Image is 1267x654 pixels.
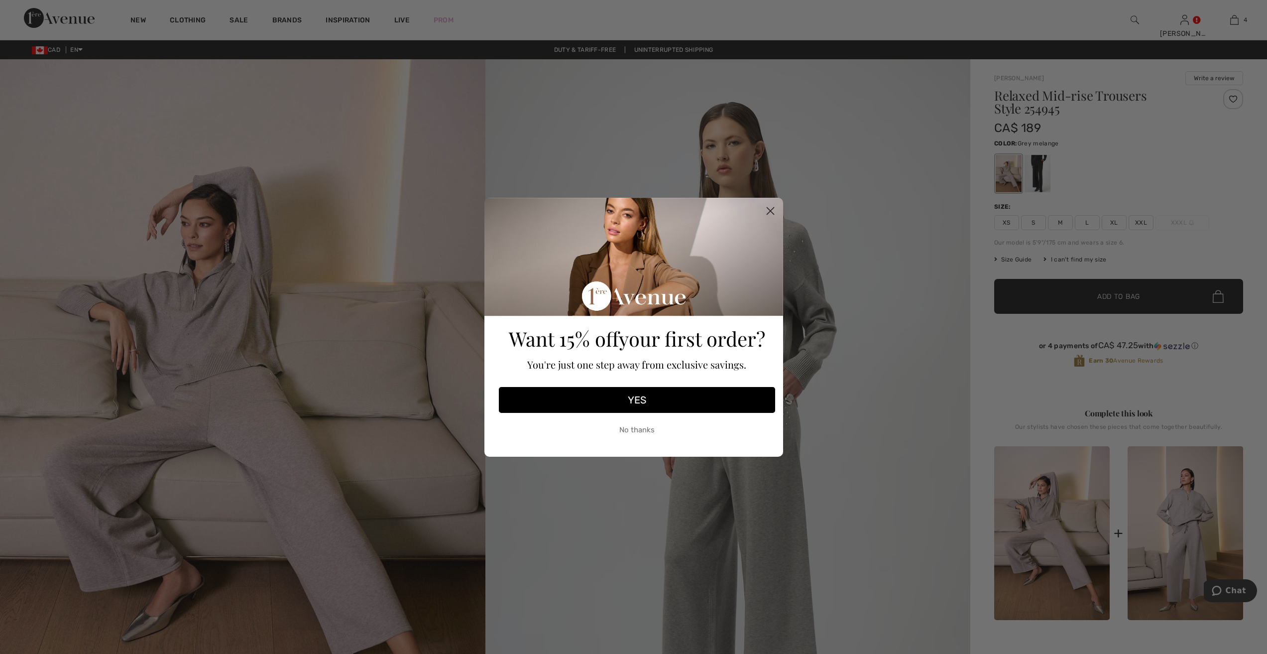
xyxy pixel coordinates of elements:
span: Chat [22,7,42,16]
button: No thanks [499,418,775,443]
button: Close dialog [762,202,779,220]
span: your first order? [619,325,765,352]
button: YES [499,387,775,413]
span: You're just one step away from exclusive savings. [527,358,746,371]
span: Want 15% off [509,325,619,352]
